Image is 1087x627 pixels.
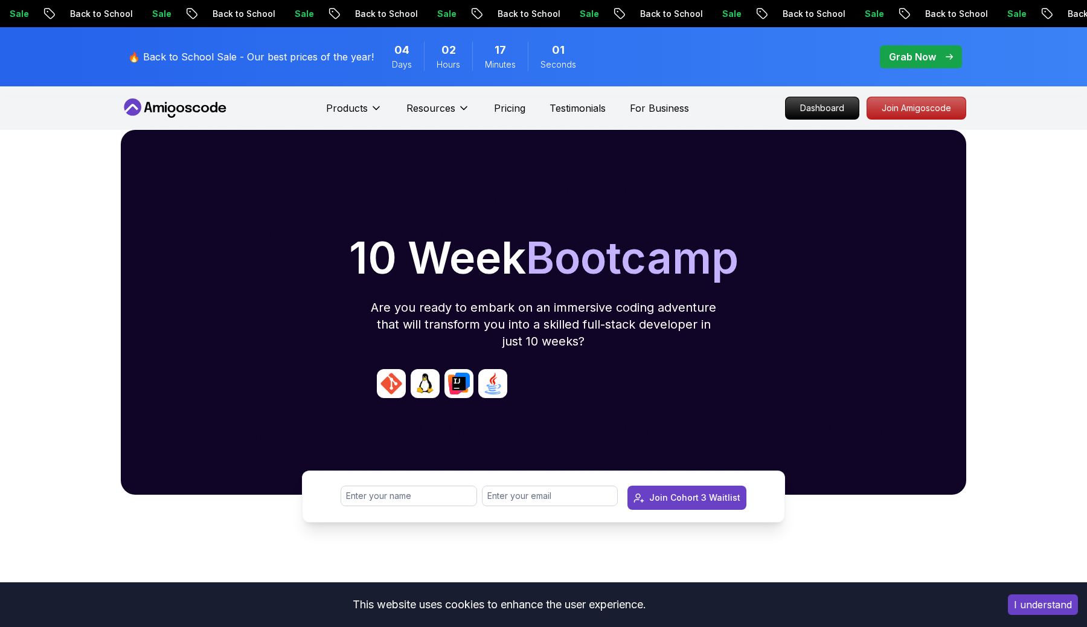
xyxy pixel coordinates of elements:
p: Sale [101,8,140,20]
a: Testimonials [550,101,606,115]
p: Sale [672,8,710,20]
p: Back to School [589,8,672,20]
p: Dashboard [786,97,859,119]
p: Sale [244,8,283,20]
div: This website uses cookies to enhance the user experience. [9,591,990,618]
a: Dashboard [785,97,859,120]
button: Resources [406,101,470,125]
p: Back to School [304,8,386,20]
p: Sale [529,8,568,20]
p: Back to School [447,8,529,20]
p: Join Amigoscode [867,97,966,119]
span: Hours [437,59,460,71]
span: Days [392,59,412,71]
span: Bootcamp [526,231,739,284]
button: Products [326,101,382,125]
span: 1 Seconds [552,42,565,59]
p: Resources [406,101,455,115]
input: Enter your name [341,486,477,506]
a: Pricing [494,101,525,115]
button: Accept cookies [1008,594,1078,615]
p: Grab Now [889,50,936,64]
button: Join Cohort 3 Waitlist [627,486,746,510]
img: avatar_2 [444,369,473,398]
h1: 10 Week [126,236,961,280]
p: 🔥 Back to School Sale - Our best prices of the year! [128,50,374,64]
p: Back to School [162,8,244,20]
img: avatar_0 [377,369,406,398]
div: Join Cohort 3 Waitlist [649,492,740,504]
p: Sale [957,8,995,20]
img: avatar_1 [411,369,440,398]
span: 4 Days [394,42,409,59]
input: Enter your email [482,486,618,506]
span: 17 Minutes [495,42,506,59]
p: Sale [386,8,425,20]
p: Are you ready to embark on an immersive coding adventure that will transform you into a skilled f... [370,299,717,350]
a: Join Amigoscode [867,97,966,120]
span: Minutes [485,59,516,71]
a: For Business [630,101,689,115]
p: Products [326,101,368,115]
p: Back to School [732,8,814,20]
p: Sale [814,8,853,20]
p: Back to School [19,8,101,20]
img: avatar_3 [478,369,507,398]
span: 2 Hours [441,42,456,59]
p: Back to School [874,8,957,20]
span: Seconds [540,59,576,71]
